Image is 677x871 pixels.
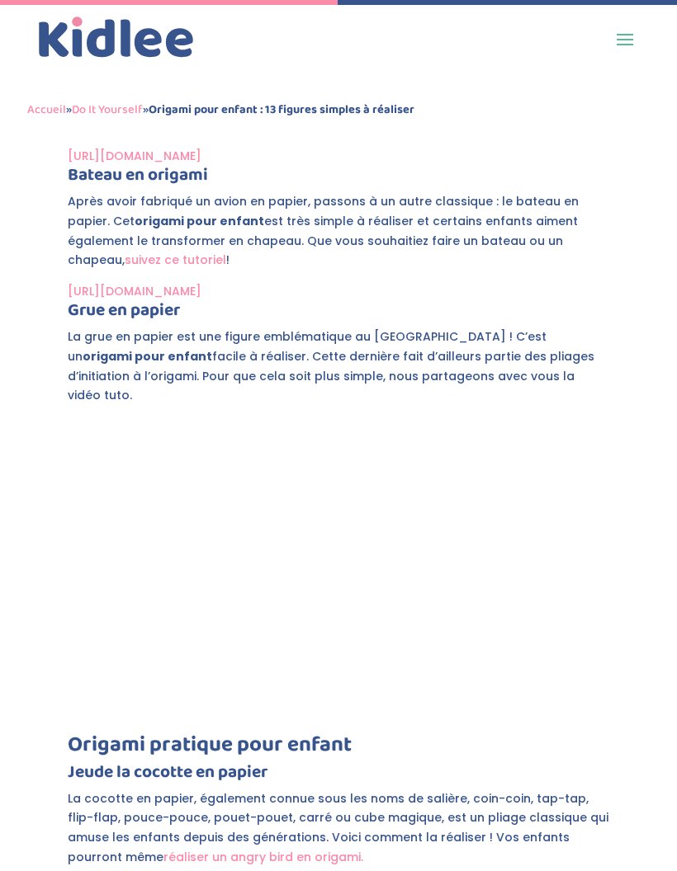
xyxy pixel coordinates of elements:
[68,192,609,282] p: Après avoir fabriqué un avion en papier, passons à un autre classique : le bateau en papier. Cet ...
[27,100,66,120] a: Accueil
[68,417,609,722] iframe: Tuto origami: Grue traditionnelle
[68,734,609,764] h3: Origami pratique pour enfant
[149,100,414,120] strong: Origami pour enfant : 13 figures simples à réaliser
[68,167,609,192] h4: Bateau en origami
[68,283,201,299] a: [URL][DOMAIN_NAME]
[68,758,94,786] strong: Jeu
[68,302,609,327] h4: Grue en papier
[27,100,414,120] span: » »
[68,148,201,164] a: [URL][DOMAIN_NAME]
[68,327,609,417] p: La grue en papier est une figure emblématique au [GEOGRAPHIC_DATA] ! C’est un facile à réaliser. ...
[163,849,363,865] a: réaliser un angry bird en origami.
[125,252,226,268] a: suivez ce tutoriel
[72,100,143,120] a: Do It Yourself
[83,348,212,365] strong: origami pour enfant
[135,213,264,229] strong: origami pour enfant
[68,764,609,789] h4: de la cocotte en papier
